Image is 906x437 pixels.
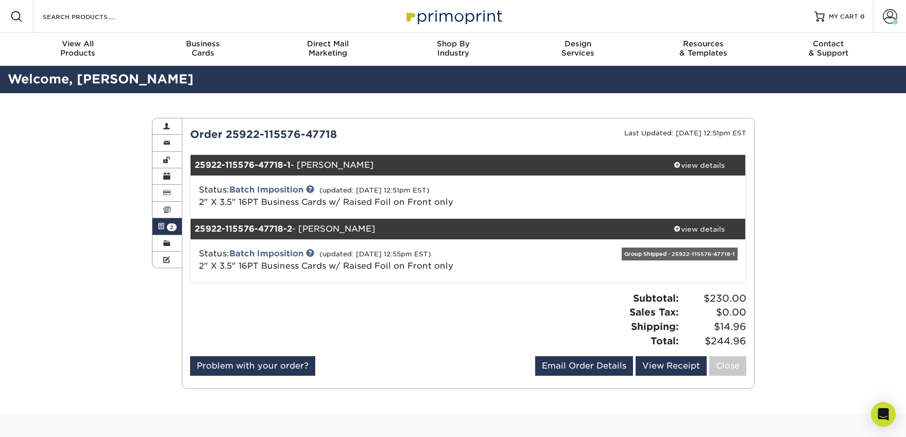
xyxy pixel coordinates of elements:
[653,155,746,176] a: view details
[766,39,891,58] div: & Support
[390,39,516,48] span: Shop By
[229,185,303,195] a: Batch Imposition
[191,248,560,272] div: Status:
[624,129,746,137] small: Last Updated: [DATE] 12:51pm EST
[265,39,390,48] span: Direct Mail
[636,356,707,376] a: View Receipt
[629,306,679,318] strong: Sales Tax:
[15,39,141,58] div: Products
[42,10,142,23] input: SEARCH PRODUCTS.....
[516,39,641,58] div: Services
[191,184,560,208] div: Status:
[229,249,303,258] a: Batch Imposition
[199,197,453,207] a: 2" X 3.5" 16PT Business Cards w/ Raised Foil on Front only
[265,33,390,66] a: Direct MailMarketing
[402,5,505,27] img: Primoprint
[191,219,653,239] div: - [PERSON_NAME]
[622,248,738,260] div: Group Shipped - 25922-115576-47718-1
[140,33,265,66] a: BusinessCards
[140,39,265,48] span: Business
[871,402,896,427] div: Open Intercom Messenger
[829,12,858,21] span: MY CART
[195,160,290,170] strong: 25922-115576-47718-1
[682,334,746,348] span: $244.96
[319,250,431,258] small: (updated: [DATE] 12:55pm EST)
[631,321,679,332] strong: Shipping:
[653,160,746,170] div: view details
[15,33,141,66] a: View AllProducts
[390,39,516,58] div: Industry
[682,305,746,320] span: $0.00
[860,13,865,20] span: 0
[182,127,468,142] div: Order 25922-115576-47718
[199,261,453,271] a: 2" X 3.5" 16PT Business Cards w/ Raised Foil on Front only
[265,39,390,58] div: Marketing
[682,291,746,306] span: $230.00
[653,224,746,234] div: view details
[535,356,633,376] a: Email Order Details
[766,39,891,48] span: Contact
[15,39,141,48] span: View All
[651,335,679,346] strong: Total:
[167,223,177,231] span: 2
[633,292,679,304] strong: Subtotal:
[709,356,746,376] a: Close
[319,186,430,194] small: (updated: [DATE] 12:51pm EST)
[766,33,891,66] a: Contact& Support
[140,39,265,58] div: Cards
[152,218,182,235] a: 2
[641,39,766,58] div: & Templates
[190,356,315,376] a: Problem with your order?
[195,224,292,234] strong: 25922-115576-47718-2
[653,219,746,239] a: view details
[641,39,766,48] span: Resources
[641,33,766,66] a: Resources& Templates
[191,155,653,176] div: - [PERSON_NAME]
[682,320,746,334] span: $14.96
[390,33,516,66] a: Shop ByIndustry
[516,39,641,48] span: Design
[516,33,641,66] a: DesignServices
